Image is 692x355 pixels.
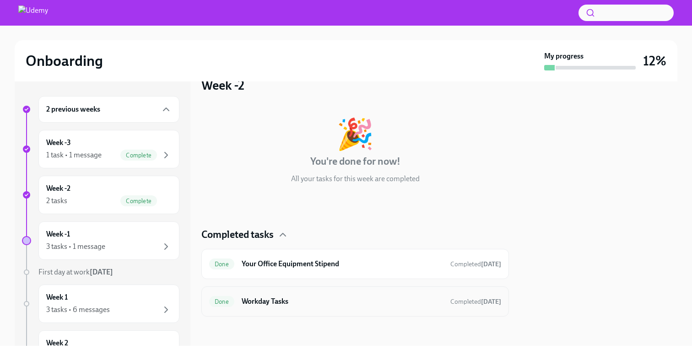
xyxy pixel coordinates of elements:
[336,119,374,149] div: 🎉
[22,267,179,277] a: First day at work[DATE]
[22,221,179,260] a: Week -13 tasks • 1 message
[291,174,420,184] p: All your tasks for this week are completed
[481,260,501,268] strong: [DATE]
[201,228,274,242] h4: Completed tasks
[450,297,501,306] span: August 27th, 2025 10:04
[242,259,443,269] h6: Your Office Equipment Stipend
[450,260,501,269] span: August 25th, 2025 13:21
[120,198,157,204] span: Complete
[643,53,666,69] h3: 12%
[120,152,157,159] span: Complete
[46,242,105,252] div: 3 tasks • 1 message
[209,298,234,305] span: Done
[26,52,103,70] h2: Onboarding
[22,176,179,214] a: Week -22 tasksComplete
[46,196,67,206] div: 2 tasks
[46,338,68,348] h6: Week 2
[46,183,70,194] h6: Week -2
[38,268,113,276] span: First day at work
[46,292,68,302] h6: Week 1
[544,51,584,61] strong: My progress
[22,285,179,323] a: Week 13 tasks • 6 messages
[242,296,443,307] h6: Workday Tasks
[46,138,71,148] h6: Week -3
[481,298,501,306] strong: [DATE]
[201,77,244,93] h3: Week -2
[46,305,110,315] div: 3 tasks • 6 messages
[90,268,113,276] strong: [DATE]
[46,104,100,114] h6: 2 previous weeks
[46,150,102,160] div: 1 task • 1 message
[46,229,70,239] h6: Week -1
[209,257,501,271] a: DoneYour Office Equipment StipendCompleted[DATE]
[450,298,501,306] span: Completed
[310,155,400,168] h4: You're done for now!
[22,130,179,168] a: Week -31 task • 1 messageComplete
[209,261,234,268] span: Done
[18,5,48,20] img: Udemy
[450,260,501,268] span: Completed
[38,96,179,123] div: 2 previous weeks
[201,228,509,242] div: Completed tasks
[209,294,501,309] a: DoneWorkday TasksCompleted[DATE]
